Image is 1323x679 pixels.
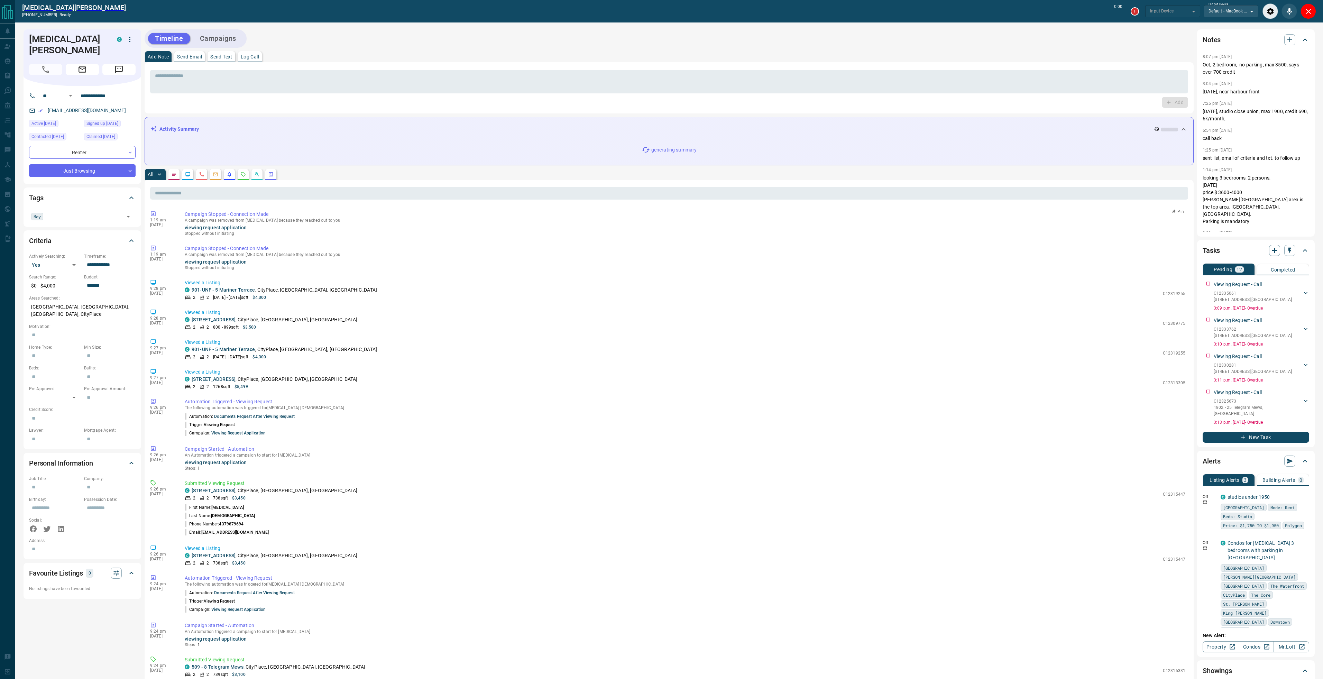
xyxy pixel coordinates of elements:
[1203,108,1309,122] p: [DATE], studio close union, max 1900, credit 690, 6k/month,
[1299,478,1302,483] p: 0
[243,324,256,330] p: $3,500
[206,294,209,301] p: 2
[150,663,174,668] p: 9:24 pm
[185,413,295,420] p: Automation:
[254,172,260,177] svg: Opportunities
[185,347,190,352] div: condos.ca
[29,386,81,392] p: Pre-Approved:
[29,190,136,206] div: Tags
[1228,540,1294,560] a: Condos for [MEDICAL_DATA] 3 bedrooms with parking in [GEOGRAPHIC_DATA]
[148,33,190,44] button: Timeline
[150,629,174,634] p: 9:24 pm
[29,458,93,469] h2: Personal Information
[1270,582,1304,589] span: The Waterfront
[185,377,190,382] div: condos.ca
[185,265,1185,271] p: Stopped without initiating
[84,427,136,433] p: Mortgage Agent:
[1203,31,1309,48] div: Notes
[1214,290,1292,296] p: C12335061
[48,108,126,113] a: [EMAIL_ADDRESS][DOMAIN_NAME]
[185,211,1185,218] p: Campaign Stopped - Connection Made
[185,521,244,527] p: Phone Number:
[29,427,81,433] p: Lawyer:
[1203,128,1232,133] p: 6:54 pm [DATE]
[252,354,266,360] p: $4,300
[211,607,266,612] a: viewing request application
[206,324,209,330] p: 2
[29,146,136,159] div: Renter
[29,455,136,471] div: Personal Information
[204,422,235,427] span: Viewing Request
[29,406,136,413] p: Credit Score:
[150,346,174,350] p: 9:27 pm
[193,671,195,678] p: 2
[210,54,232,59] p: Send Text
[1203,167,1232,172] p: 1:14 pm [DATE]
[1203,453,1309,469] div: Alerts
[185,636,247,642] a: viewing request application
[185,230,1185,237] p: Stopped without initiating
[185,642,1185,648] p: Steps:
[206,495,209,501] p: 2
[193,294,195,301] p: 2
[185,465,1185,471] p: Steps:
[150,405,174,410] p: 9:26 pm
[29,232,136,249] div: Criteria
[84,344,136,350] p: Min Size:
[1274,641,1309,652] a: Mr.Loft
[206,671,209,678] p: 2
[1203,494,1216,500] p: Off
[232,671,246,678] p: $3,100
[29,64,62,75] span: Call
[185,279,1185,286] p: Viewed a Listing
[193,560,195,566] p: 2
[214,590,294,595] a: documents request after viewing request
[193,33,243,44] button: Campaigns
[192,488,236,493] a: [STREET_ADDRESS]
[185,545,1185,552] p: Viewed a Listing
[1114,3,1122,19] p: 0:00
[29,476,81,482] p: Job Title:
[31,120,56,127] span: Active [DATE]
[22,12,126,18] p: [PHONE_NUMBER] -
[150,316,174,321] p: 9:28 pm
[29,274,81,280] p: Search Range:
[150,218,174,222] p: 1:19 am
[1203,34,1221,45] h2: Notes
[213,294,248,301] p: [DATE] - [DATE] sqft
[1203,242,1309,259] div: Tasks
[1223,574,1296,580] span: [PERSON_NAME][GEOGRAPHIC_DATA]
[148,54,169,59] p: Add Note
[192,316,358,323] p: , CityPlace, [GEOGRAPHIC_DATA], [GEOGRAPHIC_DATA]
[1223,618,1264,625] span: [GEOGRAPHIC_DATA]
[150,492,174,496] p: [DATE]
[193,324,195,330] p: 2
[1163,556,1185,562] p: C12315447
[213,354,248,360] p: [DATE] - [DATE] sqft
[232,560,246,566] p: $3,450
[192,552,358,559] p: , CityPlace, [GEOGRAPHIC_DATA], [GEOGRAPHIC_DATA]
[185,446,1185,453] p: Campaign Started - Automation
[192,487,358,494] p: , CityPlace, [GEOGRAPHIC_DATA], [GEOGRAPHIC_DATA]
[84,274,136,280] p: Budget:
[1214,361,1309,376] div: C12330281[STREET_ADDRESS],[GEOGRAPHIC_DATA]
[193,495,195,501] p: 2
[213,324,238,330] p: 800 - 899 sqft
[192,287,255,293] a: 901-UNF - 5 Mariner Terrace
[29,565,136,581] div: Favourite Listings0
[1214,389,1262,396] p: Viewing Request - Call
[185,582,1185,587] p: The following automation was triggered for [MEDICAL_DATA] [DEMOGRAPHIC_DATA]
[192,346,377,353] p: , CityPlace, [GEOGRAPHIC_DATA], [GEOGRAPHIC_DATA]
[29,133,81,143] div: Sun Aug 10 2025
[177,54,202,59] p: Send Email
[1214,404,1302,417] p: 1802 - 25 Telegram Mews , [GEOGRAPHIC_DATA]
[185,553,190,558] div: condos.ca
[84,386,136,392] p: Pre-Approval Amount:
[1214,317,1262,324] p: Viewing Request - Call
[102,64,136,75] span: Message
[1203,54,1232,59] p: 8:07 pm [DATE]
[1214,397,1309,418] div: C123256731802 - 25 Telegram Mews,[GEOGRAPHIC_DATA]
[1203,546,1207,551] svg: Email
[84,120,136,129] div: Fri Oct 20 2023
[232,495,246,501] p: $3,450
